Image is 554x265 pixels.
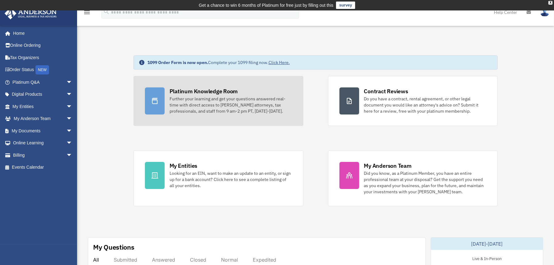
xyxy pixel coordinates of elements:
[4,125,82,137] a: My Documentsarrow_drop_down
[4,100,82,113] a: My Entitiesarrow_drop_down
[4,137,82,149] a: Online Learningarrow_drop_down
[147,59,290,66] div: Complete your 1099 filing now.
[540,8,549,17] img: User Pic
[328,76,498,126] a: Contract Reviews Do you have a contract, rental agreement, or other legal document you would like...
[66,100,79,113] span: arrow_drop_down
[66,76,79,89] span: arrow_drop_down
[4,27,79,39] a: Home
[147,60,208,65] strong: 1099 Order Form is now open.
[4,64,82,76] a: Order StatusNEW
[364,170,486,195] div: Did you know, as a Platinum Member, you have an entire professional team at your disposal? Get th...
[103,8,110,15] i: search
[4,88,82,101] a: Digital Productsarrow_drop_down
[4,39,82,52] a: Online Ordering
[467,255,507,261] div: Live & In-Person
[114,257,137,263] div: Submitted
[4,161,82,174] a: Events Calendar
[170,170,292,189] div: Looking for an EIN, want to make an update to an entity, or sign up for a bank account? Click her...
[133,76,303,126] a: Platinum Knowledge Room Further your learning and get your questions answered real-time with dire...
[83,11,91,16] a: menu
[170,87,238,95] div: Platinum Knowledge Room
[93,257,99,263] div: All
[4,113,82,125] a: My Anderson Teamarrow_drop_down
[152,257,175,263] div: Answered
[170,96,292,114] div: Further your learning and get your questions answered real-time with direct access to [PERSON_NAM...
[431,238,543,250] div: [DATE]-[DATE]
[190,257,206,263] div: Closed
[4,149,82,161] a: Billingarrow_drop_down
[3,7,59,19] img: Anderson Advisors Platinum Portal
[66,125,79,137] span: arrow_drop_down
[364,87,408,95] div: Contract Reviews
[4,76,82,88] a: Platinum Q&Aarrow_drop_down
[66,113,79,125] span: arrow_drop_down
[35,65,49,74] div: NEW
[269,60,290,65] a: Click Here.
[548,1,552,5] div: close
[253,257,276,263] div: Expedited
[66,88,79,101] span: arrow_drop_down
[66,149,79,162] span: arrow_drop_down
[364,162,412,170] div: My Anderson Team
[364,96,486,114] div: Do you have a contract, rental agreement, or other legal document you would like an attorney's ad...
[170,162,197,170] div: My Entities
[93,243,134,252] div: My Questions
[199,2,334,9] div: Get a chance to win 6 months of Platinum for free just by filling out this
[83,9,91,16] i: menu
[221,257,238,263] div: Normal
[328,151,498,206] a: My Anderson Team Did you know, as a Platinum Member, you have an entire professional team at your...
[4,51,82,64] a: Tax Organizers
[66,137,79,150] span: arrow_drop_down
[336,2,355,9] a: survey
[133,151,303,206] a: My Entities Looking for an EIN, want to make an update to an entity, or sign up for a bank accoun...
